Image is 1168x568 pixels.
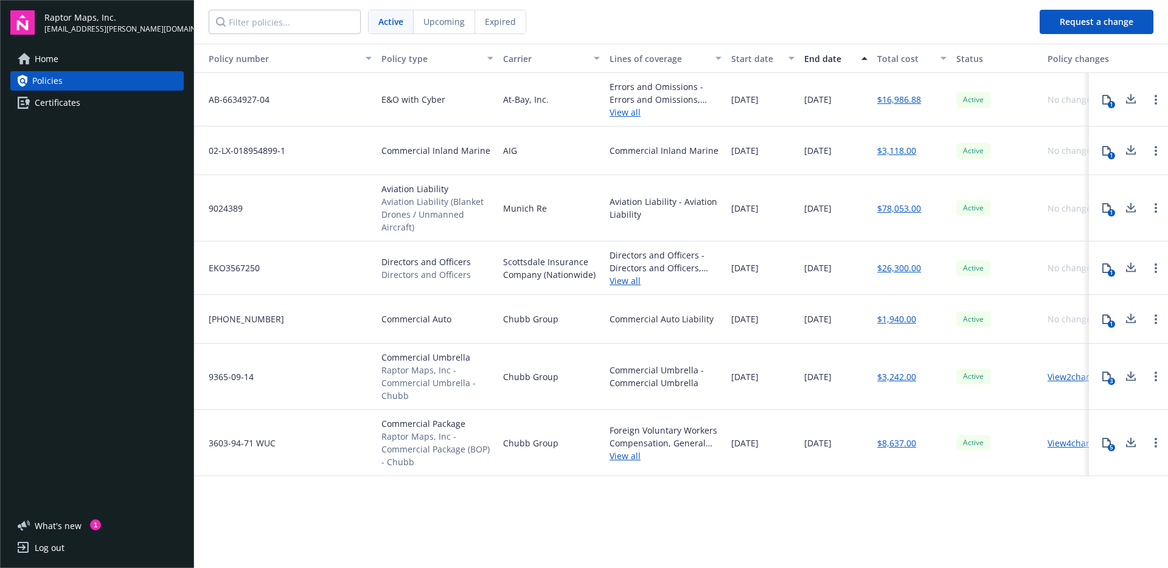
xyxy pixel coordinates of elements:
[877,202,921,215] a: $78,053.00
[10,519,101,532] button: What's new1
[1048,313,1096,325] div: No changes
[381,93,445,106] span: E&O with Cyber
[1094,256,1119,280] button: 1
[610,313,714,325] div: Commercial Auto Liability
[503,437,558,449] span: Chubb Group
[731,202,759,215] span: [DATE]
[44,24,184,35] span: [EMAIL_ADDRESS][PERSON_NAME][DOMAIN_NAME]
[199,437,276,449] span: 3603-94-71 WUC
[610,364,721,389] div: Commercial Umbrella - Commercial Umbrella
[381,195,493,234] span: Aviation Liability (Blanket Drones / Unmanned Aircraft)
[1108,152,1115,159] div: 1
[503,202,547,215] span: Munich Re
[961,263,985,274] span: Active
[503,144,517,157] span: AIG
[804,437,832,449] span: [DATE]
[877,144,916,157] a: $3,118.00
[503,52,586,65] div: Carrier
[381,351,493,364] span: Commercial Umbrella
[1048,93,1096,106] div: No changes
[1149,201,1163,215] a: Open options
[1094,431,1119,455] button: 5
[877,313,916,325] a: $1,940.00
[877,93,921,106] a: $16,986.88
[1108,444,1115,451] div: 5
[731,261,759,274] span: [DATE]
[199,313,284,325] span: [PHONE_NUMBER]
[10,71,184,91] a: Policies
[44,11,184,24] span: Raptor Maps, Inc.
[804,52,854,65] div: End date
[485,15,516,28] span: Expired
[35,49,58,69] span: Home
[731,52,781,65] div: Start date
[199,261,260,274] span: EKO3567250
[877,52,933,65] div: Total cost
[610,274,721,287] a: View all
[731,437,759,449] span: [DATE]
[1149,144,1163,158] a: Open options
[1048,371,1105,383] a: View 2 changes
[1043,44,1119,73] button: Policy changes
[605,44,726,73] button: Lines of coverage
[951,44,1043,73] button: Status
[1149,369,1163,384] a: Open options
[961,314,985,325] span: Active
[1048,202,1096,215] div: No changes
[377,44,498,73] button: Policy type
[1108,269,1115,277] div: 1
[726,44,799,73] button: Start date
[610,52,708,65] div: Lines of coverage
[32,71,63,91] span: Policies
[381,430,493,468] span: Raptor Maps, Inc - Commercial Package (BOP) - Chubb
[1048,261,1096,274] div: No changes
[1040,10,1153,34] button: Request a change
[961,145,985,156] span: Active
[804,202,832,215] span: [DATE]
[199,202,243,215] span: 9024389
[35,519,82,532] span: What ' s new
[199,52,358,65] div: Toggle SortBy
[1048,144,1096,157] div: No changes
[804,144,832,157] span: [DATE]
[610,144,718,157] div: Commercial Inland Marine
[199,52,358,65] div: Policy number
[503,370,558,383] span: Chubb Group
[498,44,605,73] button: Carrier
[1094,88,1119,112] button: 1
[731,313,759,325] span: [DATE]
[956,52,1038,65] div: Status
[503,93,549,106] span: At-Bay, Inc.
[199,93,269,106] span: AB-6634927-04
[381,144,490,157] span: Commercial Inland Marine
[1094,196,1119,220] button: 1
[1108,101,1115,108] div: 1
[1108,378,1115,385] div: 3
[503,255,600,281] span: Scottsdale Insurance Company (Nationwide)
[10,93,184,113] a: Certificates
[1048,52,1114,65] div: Policy changes
[610,106,721,119] a: View all
[381,364,493,402] span: Raptor Maps, Inc - Commercial Umbrella - Chubb
[423,15,465,28] span: Upcoming
[1149,92,1163,107] a: Open options
[209,10,361,34] input: Filter policies...
[731,370,759,383] span: [DATE]
[1094,364,1119,389] button: 3
[35,93,80,113] span: Certificates
[1149,261,1163,275] a: Open options
[381,182,493,195] span: Aviation Liability
[877,437,916,449] a: $8,637.00
[610,249,721,274] div: Directors and Officers - Directors and Officers, Fiduciary Liability
[877,370,916,383] a: $3,242.00
[381,255,471,268] span: Directors and Officers
[10,10,35,35] img: navigator-logo.svg
[381,268,471,281] span: Directors and Officers
[1094,307,1119,331] button: 1
[10,49,184,69] a: Home
[610,449,721,462] a: View all
[378,15,403,28] span: Active
[90,519,101,530] div: 1
[961,437,985,448] span: Active
[961,371,985,382] span: Active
